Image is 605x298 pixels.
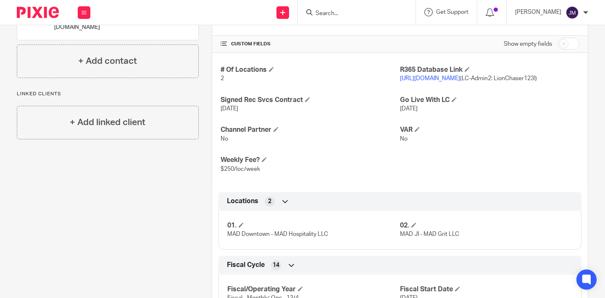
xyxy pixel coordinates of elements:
span: Locations [227,197,258,206]
span: [DATE] [221,106,238,112]
h4: Fiscal/Operating Year [227,285,400,294]
input: Search [315,10,390,18]
p: [PERSON_NAME] [515,8,561,16]
a: [URL][DOMAIN_NAME] [400,76,460,81]
h4: CUSTOM FIELDS [221,41,400,47]
span: Fiscal Cycle [227,261,265,269]
h4: Channel Partner [221,125,400,134]
span: $250/loc/week [221,166,260,172]
h4: VAR [400,125,579,134]
span: MAD JI - MAD Grit LLC [400,231,459,237]
label: Show empty fields [504,40,552,48]
span: 14 [273,261,279,269]
h4: 02. [400,221,573,230]
h4: 01. [227,221,400,230]
img: Pixie [17,7,59,18]
h4: Signed Rec Svcs Contract [221,96,400,105]
h4: + Add linked client [70,116,145,129]
span: No [400,136,408,142]
span: Get Support [436,9,468,15]
h4: # Of Locations [221,65,400,74]
h4: Fiscal Start Date [400,285,573,294]
span: MAD Downtown - MAD Hospitality LLC [227,231,328,237]
p: Linked clients [17,91,199,97]
h4: Go Live With LC [400,96,579,105]
img: svg%3E [566,6,579,19]
span: 2 [221,76,224,81]
span: [DATE] [400,106,418,112]
span: No [221,136,228,142]
h4: Weekly Fee? [221,156,400,165]
span: 2 [268,197,271,206]
h4: R365 Database Link [400,65,579,74]
h4: + Add contact [78,55,137,68]
span: (LC-Admin2: LionChaser123!) [400,76,537,81]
